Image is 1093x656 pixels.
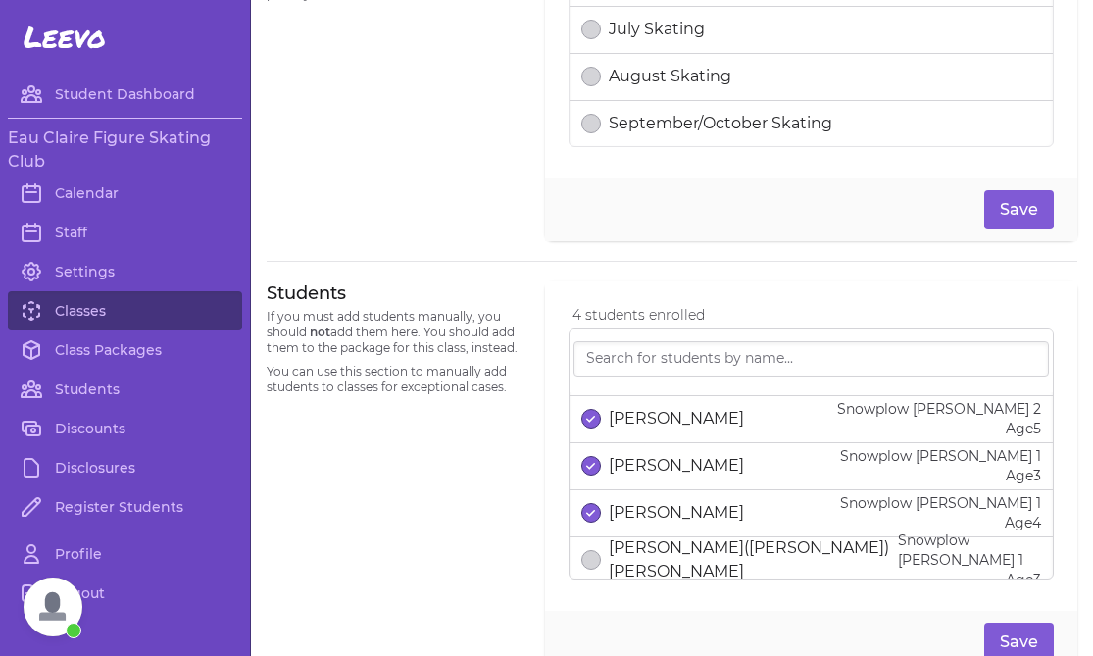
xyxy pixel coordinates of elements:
[8,126,242,174] h3: Eau Claire Figure Skating Club
[581,114,601,133] button: select date
[581,409,601,429] button: select date
[840,513,1041,532] p: Age 4
[898,570,1041,589] p: Age 3
[8,252,242,291] a: Settings
[267,281,522,305] h3: Students
[837,399,1041,419] p: Snowplow [PERSON_NAME] 2
[573,341,1049,377] input: Search for students by name...
[8,75,242,114] a: Student Dashboard
[267,364,522,395] p: You can use this section to manually add students to classes for exceptional cases.
[609,536,899,583] p: [PERSON_NAME]([PERSON_NAME]) [PERSON_NAME]
[840,466,1041,485] p: Age 3
[8,534,242,574] a: Profile
[310,325,330,339] span: not
[609,501,744,525] p: [PERSON_NAME]
[984,190,1054,229] button: Save
[8,487,242,527] a: Register Students
[572,305,1054,325] p: 4 students enrolled
[8,291,242,330] a: Classes
[8,174,242,213] a: Calendar
[581,20,601,39] button: select date
[609,112,832,135] p: September/October Skating
[581,503,601,523] button: select date
[8,409,242,448] a: Discounts
[609,65,731,88] p: August Skating
[898,530,1041,570] p: Snowplow [PERSON_NAME] 1
[609,407,744,430] p: [PERSON_NAME]
[8,448,242,487] a: Disclosures
[8,574,242,613] a: Logout
[24,578,82,636] div: Open chat
[837,419,1041,438] p: Age 5
[581,550,601,570] button: select date
[8,330,242,370] a: Class Packages
[581,67,601,86] button: select date
[24,20,106,55] span: Leevo
[840,493,1041,513] p: Snowplow [PERSON_NAME] 1
[609,18,705,41] p: July Skating
[609,454,744,478] p: [PERSON_NAME]
[267,309,522,356] p: If you must add students manually, you should add them here. You should add them to the package f...
[8,213,242,252] a: Staff
[8,370,242,409] a: Students
[581,456,601,476] button: select date
[840,446,1041,466] p: Snowplow [PERSON_NAME] 1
